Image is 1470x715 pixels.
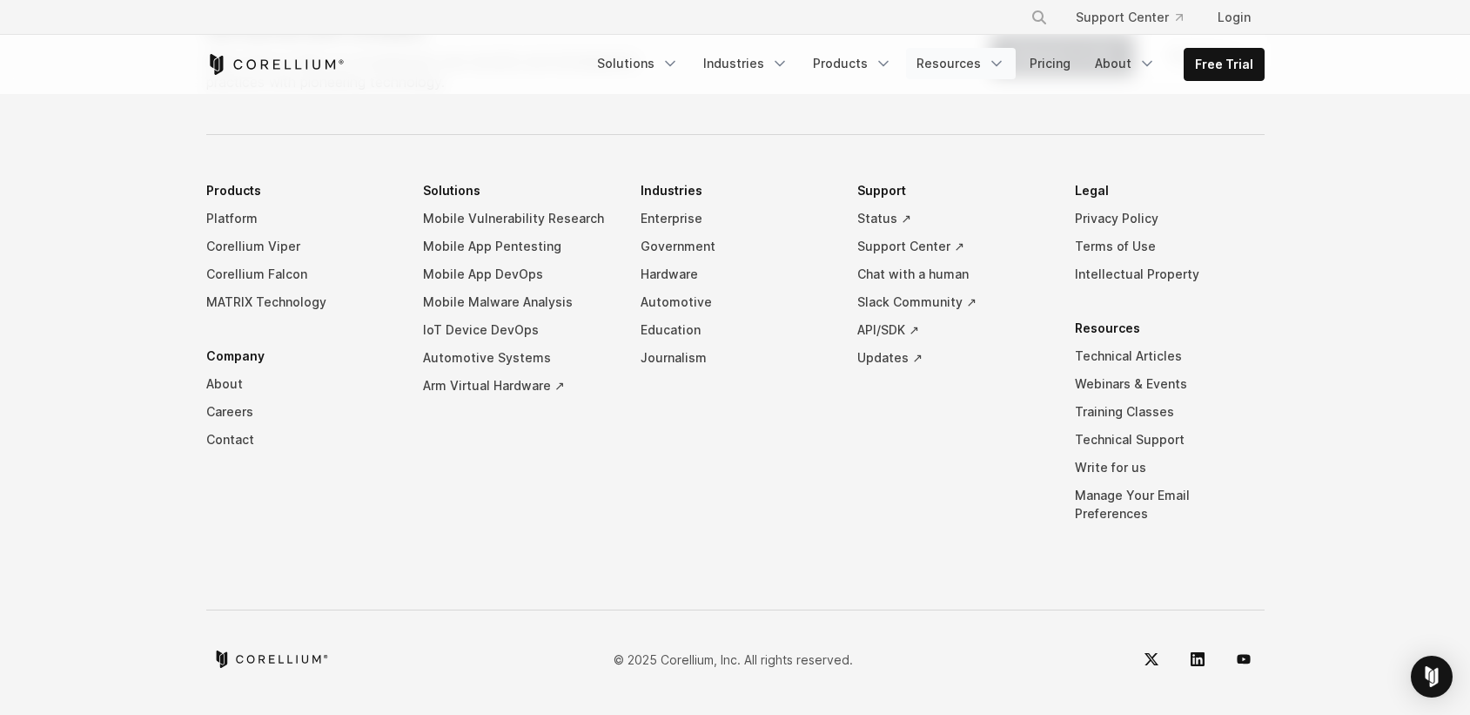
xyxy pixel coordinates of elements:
a: Enterprise [641,205,830,233]
a: Updates ↗ [857,344,1047,372]
a: About [1084,48,1166,79]
a: Resources [906,48,1016,79]
a: Corellium Viper [206,233,396,260]
a: Webinars & Events [1075,370,1265,398]
a: Pricing [1019,48,1081,79]
a: Support Center [1062,2,1197,33]
a: YouTube [1223,638,1265,680]
a: Platform [206,205,396,233]
a: Manage Your Email Preferences [1075,482,1265,528]
a: Journalism [641,344,830,372]
a: Hardware [641,260,830,288]
a: Mobile Vulnerability Research [423,205,613,233]
a: Industries [693,48,799,79]
a: Technical Articles [1075,342,1265,370]
a: Chat with a human [857,260,1047,288]
a: Products [802,48,903,79]
a: Write for us [1075,454,1265,482]
a: Technical Support [1075,426,1265,454]
a: Automotive Systems [423,344,613,372]
a: Intellectual Property [1075,260,1265,288]
a: Solutions [587,48,689,79]
a: Privacy Policy [1075,205,1265,233]
button: Search [1024,2,1055,33]
a: Contact [206,426,396,454]
a: MATRIX Technology [206,288,396,316]
a: Automotive [641,288,830,316]
a: LinkedIn [1177,638,1218,680]
a: Twitter [1131,638,1172,680]
a: Support Center ↗ [857,233,1047,260]
div: Navigation Menu [206,177,1265,554]
a: Corellium home [213,651,329,668]
p: © 2025 Corellium, Inc. All rights reserved. [614,651,853,669]
a: Government [641,233,830,260]
a: About [206,370,396,398]
a: Arm Virtual Hardware ↗ [423,372,613,400]
div: Navigation Menu [1010,2,1265,33]
a: Corellium Home [206,54,345,75]
a: Training Classes [1075,398,1265,426]
a: Education [641,316,830,344]
div: Open Intercom Messenger [1411,656,1453,698]
a: Mobile App DevOps [423,260,613,288]
a: Slack Community ↗ [857,288,1047,316]
a: API/SDK ↗ [857,316,1047,344]
a: Corellium Falcon [206,260,396,288]
a: Mobile App Pentesting [423,233,613,260]
a: Careers [206,398,396,426]
a: Free Trial [1185,49,1264,80]
a: IoT Device DevOps [423,316,613,344]
a: Mobile Malware Analysis [423,288,613,316]
a: Status ↗ [857,205,1047,233]
div: Navigation Menu [587,48,1265,81]
a: Login [1204,2,1265,33]
a: Terms of Use [1075,233,1265,260]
